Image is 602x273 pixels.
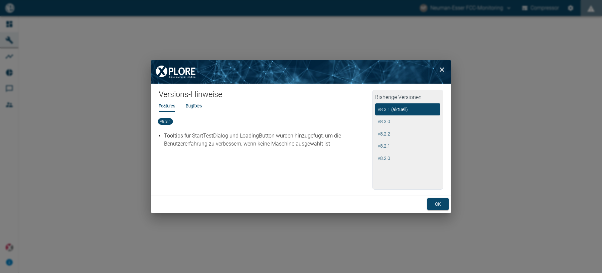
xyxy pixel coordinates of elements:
[151,60,451,84] img: background image
[427,198,449,210] button: ok
[159,89,372,103] h1: Versions-Hinweise
[375,140,440,152] button: v8.2.1
[164,132,370,148] p: Tooltips für StartTestDialog und LoadingButton wurden hinzugefügt, um die Benutzererfahrung zu ve...
[375,115,440,128] button: v8.3.0
[375,152,440,165] button: v8.2.0
[159,103,175,109] li: Features
[158,118,173,125] span: v8.3.1
[375,103,440,116] button: v8.3.1 (aktuell)
[151,60,201,84] img: XPLORE Logo
[375,93,440,103] h2: Bisherige Versionen
[375,128,440,140] button: v8.2.2
[186,103,202,109] li: Bugfixes
[435,63,449,76] button: close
